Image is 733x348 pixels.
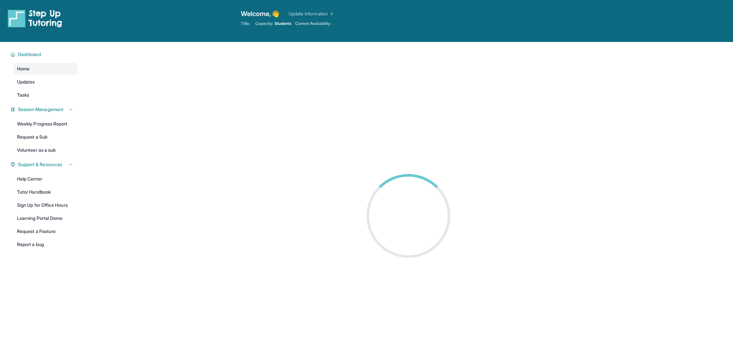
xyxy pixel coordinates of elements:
a: Sign Up for Office Hours [13,199,77,211]
a: Report a bug [13,239,77,250]
button: Support & Resources [15,161,73,168]
span: Tasks [17,92,29,98]
span: Dashboard [18,51,41,58]
img: logo [8,9,62,28]
span: Home [17,66,29,72]
span: Capacity: [255,21,273,26]
span: Students [275,21,291,26]
a: Tasks [13,89,77,101]
a: Home [13,63,77,75]
a: Updates [13,76,77,88]
span: Support & Resources [18,161,62,168]
a: Update Information [289,10,334,17]
span: Updates [17,79,35,85]
img: Chevron Right [328,10,334,17]
a: Weekly Progress Report [13,118,77,130]
a: Learning Portal Demo [13,212,77,224]
span: Session Management [18,106,63,113]
a: Help Center [13,173,77,185]
a: Request a Sub [13,131,77,143]
a: Request a Feature [13,225,77,237]
a: Volunteer as a sub [13,144,77,156]
a: Tutor Handbook [13,186,77,198]
button: Dashboard [15,51,73,58]
span: Current Availability: [295,21,331,26]
span: Title: [241,21,250,26]
span: Welcome, 👋 [241,9,279,18]
button: Session Management [15,106,73,113]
